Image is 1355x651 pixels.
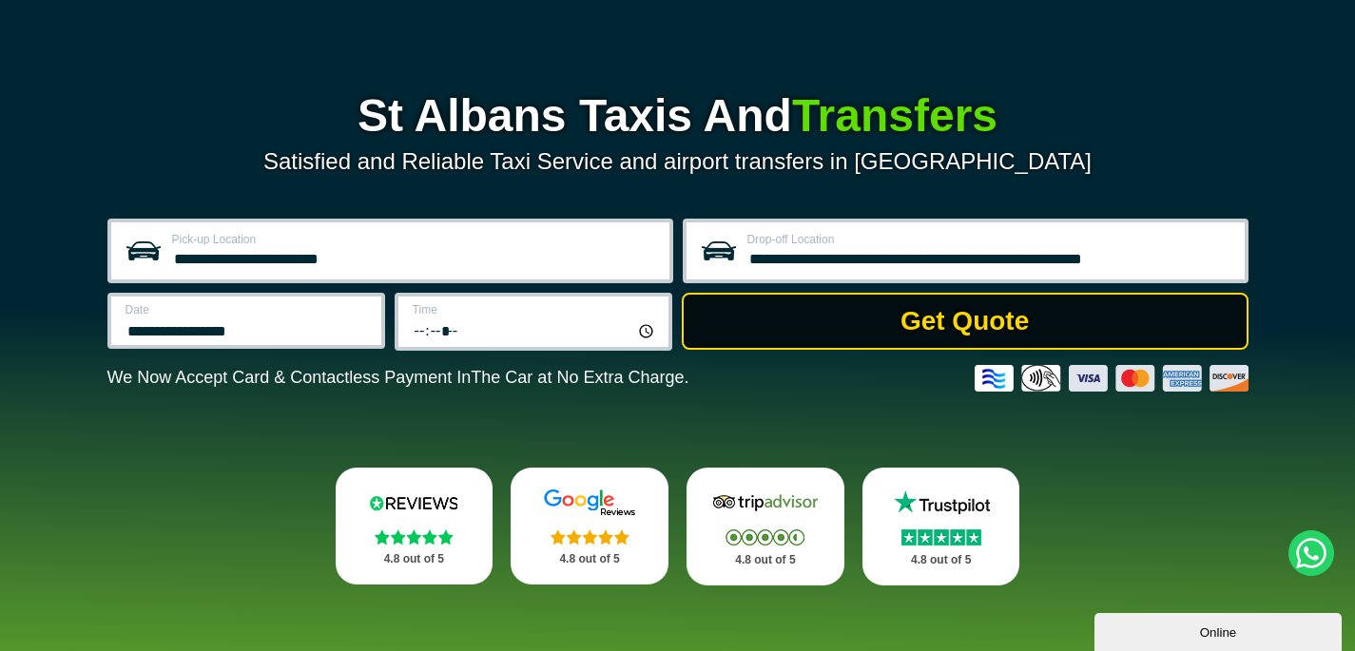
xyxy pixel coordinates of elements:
[375,529,454,545] img: Stars
[107,93,1249,139] h1: St Albans Taxis And
[471,368,688,387] span: The Car at No Extra Charge.
[1094,609,1345,651] iframe: chat widget
[126,304,370,316] label: Date
[172,234,658,245] label: Pick-up Location
[511,468,668,584] a: Google Stars 4.8 out of 5
[107,368,689,388] p: We Now Accept Card & Contactless Payment In
[413,304,657,316] label: Time
[107,148,1249,175] p: Satisfied and Reliable Taxi Service and airport transfers in [GEOGRAPHIC_DATA]
[747,234,1233,245] label: Drop-off Location
[901,529,981,546] img: Stars
[357,547,473,571] p: 4.8 out of 5
[336,468,494,584] a: Reviews.io Stars 4.8 out of 5
[708,488,823,517] img: Tripadvisor
[862,468,1020,585] a: Trustpilot Stars 4.8 out of 5
[975,365,1249,392] img: Credit And Debit Cards
[726,529,804,546] img: Stars
[883,548,999,572] p: 4.8 out of 5
[687,468,844,585] a: Tripadvisor Stars 4.8 out of 5
[532,488,647,517] img: Google
[792,90,997,141] span: Transfers
[682,293,1249,350] button: Get Quote
[884,488,998,517] img: Trustpilot
[707,548,823,572] p: 4.8 out of 5
[532,547,648,571] p: 4.8 out of 5
[357,488,471,517] img: Reviews.io
[551,529,629,545] img: Stars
